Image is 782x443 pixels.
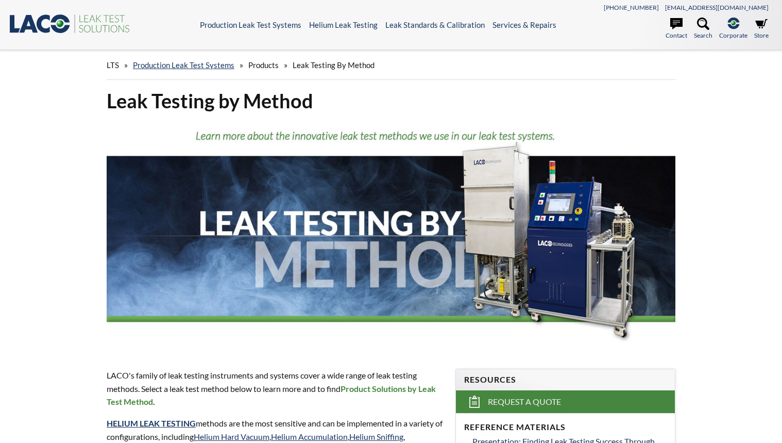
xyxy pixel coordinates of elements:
a: [EMAIL_ADDRESS][DOMAIN_NAME] [665,4,769,11]
a: Request a Quote [456,390,675,413]
a: Helium Hard Vacuum [194,432,269,441]
h1: Leak Testing by Method [107,88,675,113]
a: Contact [666,18,687,40]
a: Helium Sniffing [349,432,403,441]
a: Store [754,18,769,40]
h4: Reference Materials [464,422,667,433]
a: Search [694,18,712,40]
div: » » » [107,51,675,80]
span: Corporate [719,30,747,40]
h4: Resources [464,374,667,385]
span: Products [248,60,279,70]
a: HELIUM LEAK TESTING [107,418,196,428]
span: LTS [107,60,119,70]
a: Services & Repairs [492,20,556,29]
a: Production Leak Test Systems [133,60,234,70]
a: Helium Leak Testing [309,20,378,29]
a: Leak Standards & Calibration [385,20,485,29]
span: Request a Quote [488,397,561,407]
a: [PHONE_NUMBER] [604,4,659,11]
img: Leak Testing by Method [107,122,675,350]
a: Production Leak Test Systems [200,20,301,29]
a: Helium Accumulation [271,432,348,441]
p: LACO's family of leak testing instruments and systems cover a wide range of leak testing methods.... [107,369,443,408]
span: Leak Testing by Method [293,60,375,70]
